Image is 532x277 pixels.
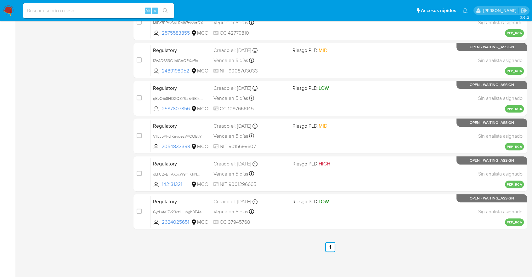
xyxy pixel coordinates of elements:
input: Buscar usuario o caso... [23,7,174,15]
span: Alt [145,8,150,14]
span: Accesos rápidos [421,7,456,14]
span: 3.161.2 [520,15,529,20]
p: marianela.tarsia@mercadolibre.com [483,8,518,14]
span: s [154,8,156,14]
button: search-icon [159,6,172,15]
a: Notificaciones [462,8,468,13]
a: Salir [521,7,527,14]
